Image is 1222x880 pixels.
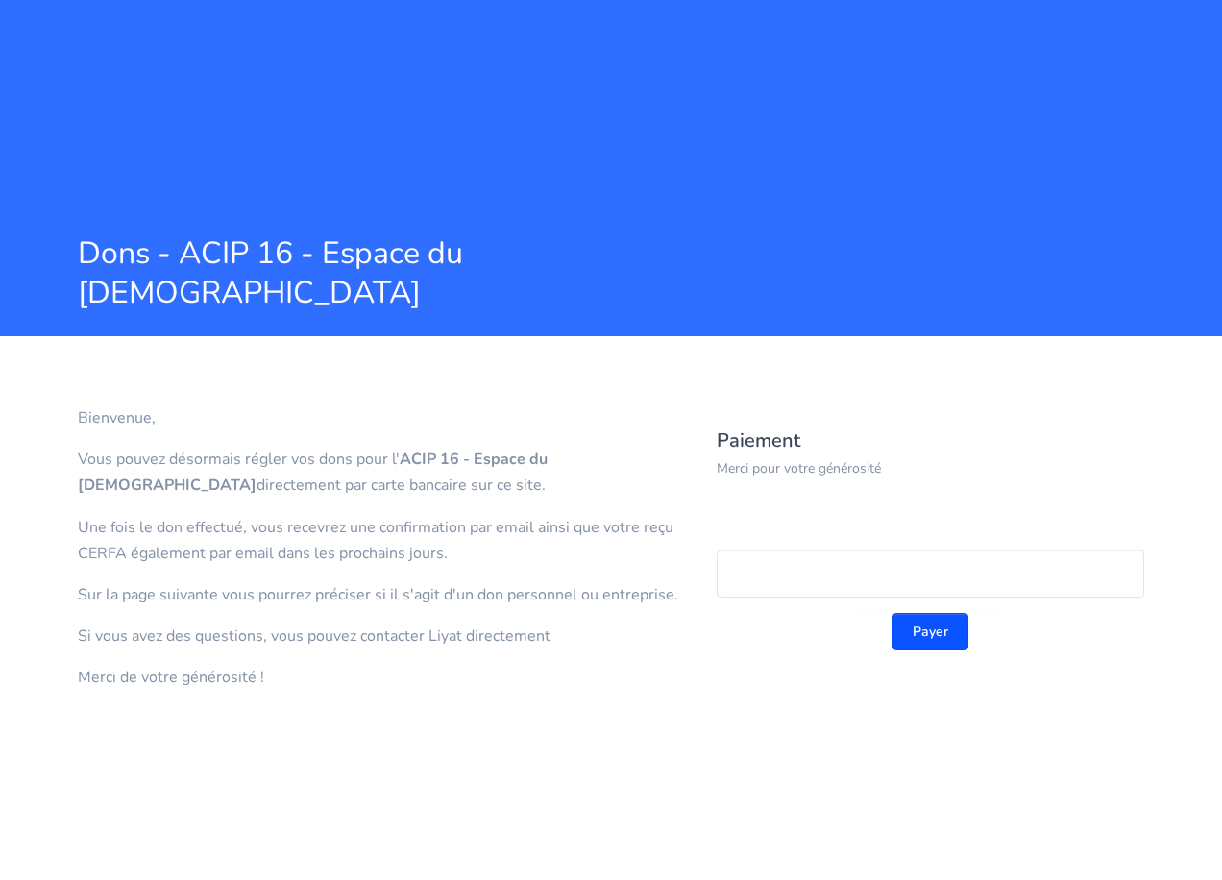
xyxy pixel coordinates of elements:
iframe: Cadre de bouton sécurisé pour le paiement [717,511,1144,550]
span: Dons - ACIP 16 - Espace du [DEMOGRAPHIC_DATA] [78,233,779,313]
iframe: Cadre de saisie sécurisé pour le paiement par carte [737,562,1124,578]
p: Bienvenue, [78,405,688,431]
h5: Paiement [717,428,1144,453]
p: Merci de votre générosité ! [78,665,688,691]
button: Payer [892,613,968,650]
p: Si vous avez des questions, vous pouvez contacter Liyat directement [78,623,688,649]
p: Une fois le don effectué, vous recevrez une confirmation par email ainsi que votre reçu CERFA éga... [78,515,688,567]
p: Vous pouvez désormais régler vos dons pour l' directement par carte bancaire sur ce site. [78,447,688,499]
p: Sur la page suivante vous pourrez préciser si il s'agit d'un don personnel ou entreprise. [78,582,688,608]
p: Merci pour votre générosité [717,457,1144,480]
